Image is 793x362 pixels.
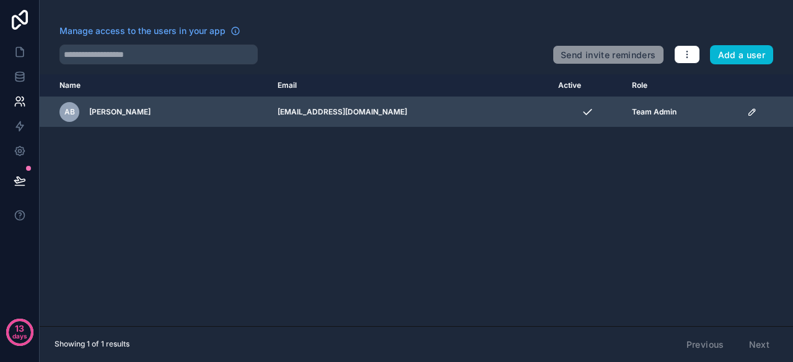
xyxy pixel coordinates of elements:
[40,74,270,97] th: Name
[270,74,551,97] th: Email
[64,107,75,117] span: AB
[59,25,226,37] span: Manage access to the users in your app
[270,97,551,127] td: [EMAIL_ADDRESS][DOMAIN_NAME]
[89,107,151,117] span: [PERSON_NAME]
[59,25,240,37] a: Manage access to the users in your app
[40,74,793,326] div: scrollable content
[710,45,774,65] button: Add a user
[15,322,24,335] p: 13
[551,74,624,97] th: Active
[55,339,129,349] span: Showing 1 of 1 results
[624,74,740,97] th: Role
[632,107,677,117] span: Team Admin
[12,327,27,345] p: days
